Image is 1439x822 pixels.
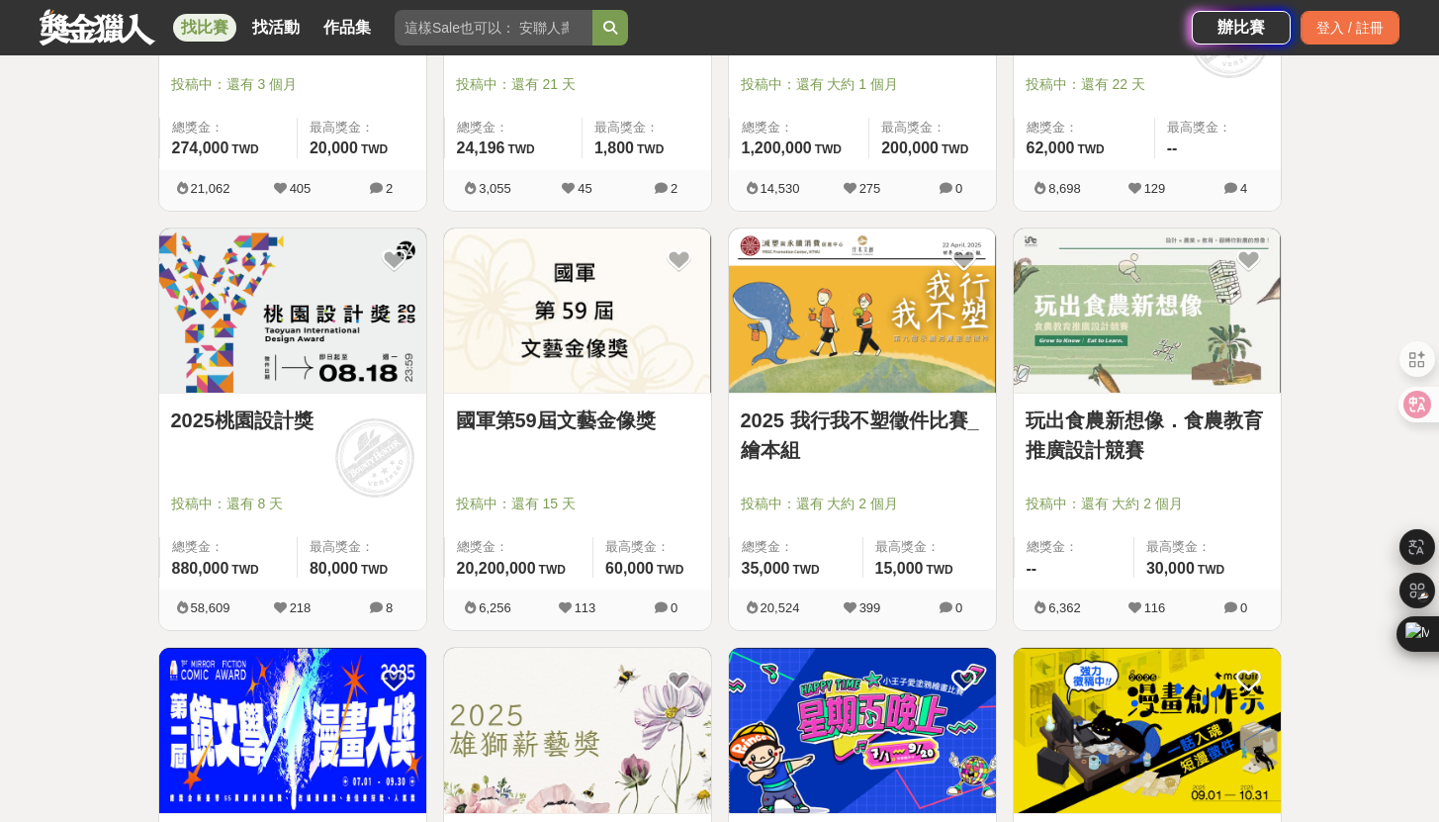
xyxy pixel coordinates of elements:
[456,406,699,435] a: 國軍第59屆文藝金像獎
[444,228,711,395] a: Cover Image
[310,118,414,137] span: 最高獎金：
[761,600,800,615] span: 20,524
[1240,600,1247,615] span: 0
[729,228,996,394] img: Cover Image
[1026,406,1269,465] a: 玩出食農新想像．食農教育推廣設計競賽
[231,563,258,577] span: TWD
[1167,139,1178,156] span: --
[1014,648,1281,814] a: Cover Image
[594,118,699,137] span: 最高獎金：
[742,537,851,557] span: 總獎金：
[171,494,414,514] span: 投稿中：還有 8 天
[1048,600,1081,615] span: 6,362
[1014,228,1281,395] a: Cover Image
[578,181,591,196] span: 45
[172,118,285,137] span: 總獎金：
[815,142,842,156] span: TWD
[171,74,414,95] span: 投稿中：還有 3 個月
[456,494,699,514] span: 投稿中：還有 15 天
[191,181,230,196] span: 21,062
[1026,494,1269,514] span: 投稿中：還有 大約 2 個月
[172,139,229,156] span: 274,000
[1198,563,1224,577] span: TWD
[741,74,984,95] span: 投稿中：還有 大約 1 個月
[761,181,800,196] span: 14,530
[159,228,426,395] a: Cover Image
[955,600,962,615] span: 0
[457,537,582,557] span: 總獎金：
[575,600,596,615] span: 113
[729,228,996,395] a: Cover Image
[1027,118,1142,137] span: 總獎金：
[875,560,924,577] span: 15,000
[1144,600,1166,615] span: 116
[742,118,857,137] span: 總獎金：
[173,14,236,42] a: 找比賽
[742,560,790,577] span: 35,000
[159,648,426,813] img: Cover Image
[444,648,711,814] a: Cover Image
[859,600,881,615] span: 399
[881,139,939,156] span: 200,000
[729,648,996,813] img: Cover Image
[1027,560,1037,577] span: --
[1027,537,1122,557] span: 總獎金：
[1048,181,1081,196] span: 8,698
[361,563,388,577] span: TWD
[742,139,812,156] span: 1,200,000
[310,537,414,557] span: 最高獎金：
[1077,142,1104,156] span: TWD
[457,560,536,577] span: 20,200,000
[881,118,983,137] span: 最高獎金：
[479,181,511,196] span: 3,055
[1014,648,1281,813] img: Cover Image
[594,139,634,156] span: 1,800
[290,600,312,615] span: 218
[361,142,388,156] span: TWD
[875,537,984,557] span: 最高獎金：
[231,142,258,156] span: TWD
[310,560,358,577] span: 80,000
[395,10,592,46] input: 這樣Sale也可以： 安聯人壽創意銷售法募集
[1027,139,1075,156] span: 62,000
[1146,537,1269,557] span: 最高獎金：
[290,181,312,196] span: 405
[926,563,952,577] span: TWD
[1240,181,1247,196] span: 4
[457,139,505,156] span: 24,196
[1146,560,1195,577] span: 30,000
[479,600,511,615] span: 6,256
[1167,118,1269,137] span: 最高獎金：
[172,560,229,577] span: 880,000
[457,118,570,137] span: 總獎金：
[942,142,968,156] span: TWD
[1301,11,1399,45] div: 登入 / 註冊
[244,14,308,42] a: 找活動
[671,181,677,196] span: 2
[310,139,358,156] span: 20,000
[159,648,426,814] a: Cover Image
[386,181,393,196] span: 2
[444,648,711,813] img: Cover Image
[172,537,285,557] span: 總獎金：
[657,563,683,577] span: TWD
[315,14,379,42] a: 作品集
[539,563,566,577] span: TWD
[191,600,230,615] span: 58,609
[1192,11,1291,45] a: 辦比賽
[605,560,654,577] span: 60,000
[729,648,996,814] a: Cover Image
[605,537,698,557] span: 最高獎金：
[1144,181,1166,196] span: 129
[955,181,962,196] span: 0
[1026,74,1269,95] span: 投稿中：還有 22 天
[637,142,664,156] span: TWD
[386,600,393,615] span: 8
[671,600,677,615] span: 0
[741,406,984,465] a: 2025 我行我不塑徵件比賽_繪本組
[507,142,534,156] span: TWD
[159,228,426,394] img: Cover Image
[171,406,414,435] a: 2025桃園設計獎
[741,494,984,514] span: 投稿中：還有 大約 2 個月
